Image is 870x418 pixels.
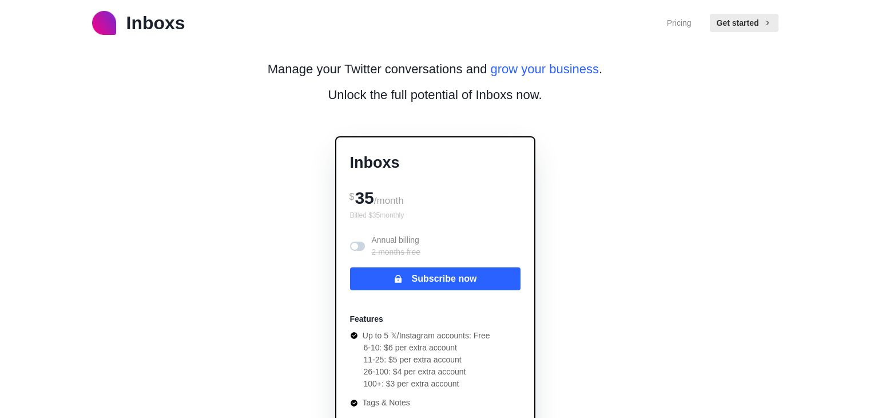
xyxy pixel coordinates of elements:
p: Inboxs [126,9,185,37]
span: $ [349,192,355,202]
a: Pricing [667,17,692,29]
p: Manage your Twitter conversations and . [268,60,602,78]
a: logoInboxs [92,9,185,37]
span: /month [374,195,404,206]
p: Features [350,313,383,325]
li: 6-10: $6 per extra account [364,342,490,354]
button: Get started [710,14,778,32]
li: 11-25: $5 per extra account [364,354,490,366]
p: Inboxs [350,151,521,175]
li: Tags & Notes [350,397,490,409]
span: grow your business [491,62,599,76]
li: 26-100: $4 per extra account [364,366,490,378]
p: Billed $ 35 monthly [350,210,521,220]
p: Up to 5 𝕏/Instagram accounts: Free [363,330,490,342]
div: 35 [350,184,521,210]
p: Annual billing [372,234,421,258]
p: Unlock the full potential of Inboxs now. [328,85,542,104]
img: logo [92,11,116,35]
li: 100+: $3 per extra account [364,378,490,390]
button: Subscribe now [350,267,521,290]
p: 2 months free [372,246,421,258]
